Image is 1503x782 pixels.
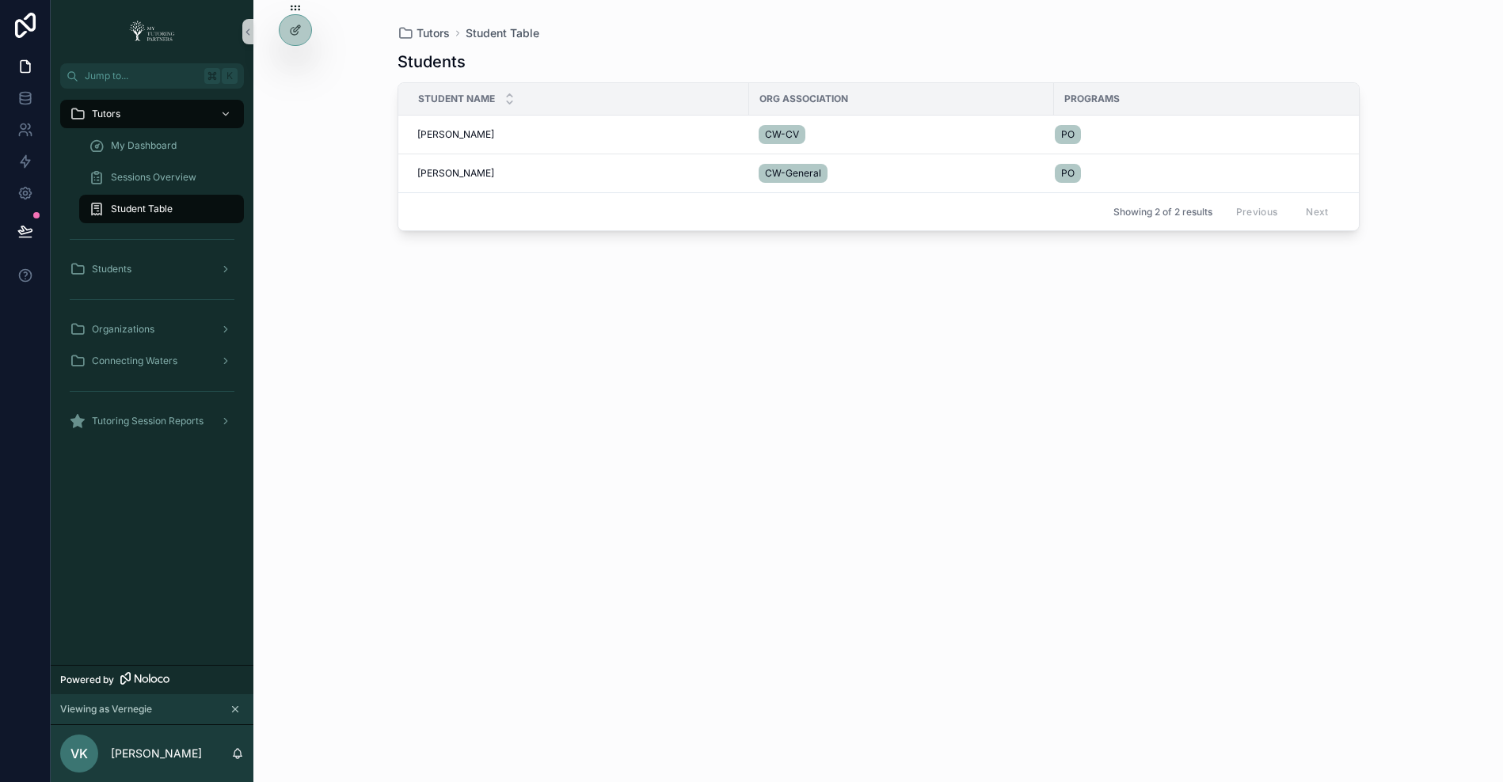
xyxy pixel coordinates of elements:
span: My Dashboard [111,139,177,152]
a: CW-General [759,161,1044,186]
span: K [223,70,236,82]
a: Powered by [51,665,253,694]
span: Programs [1064,93,1120,105]
a: [PERSON_NAME] [417,128,740,141]
span: Sessions Overview [111,171,196,184]
h1: Students [398,51,466,73]
a: [PERSON_NAME] [417,167,740,180]
span: Student Table [111,203,173,215]
span: VK [70,744,88,763]
a: CW-CV [759,122,1044,147]
a: Student Table [79,195,244,223]
a: PO [1055,161,1364,186]
div: scrollable content [51,89,253,456]
a: Tutors [398,25,450,41]
span: Viewing as Vernegie [60,703,152,716]
a: Students [60,255,244,283]
a: Sessions Overview [79,163,244,192]
span: Tutors [417,25,450,41]
a: My Dashboard [79,131,244,160]
a: Organizations [60,315,244,344]
a: Tutors [60,100,244,128]
p: [PERSON_NAME] [111,746,202,761]
span: Connecting Waters [92,355,177,367]
span: Powered by [60,674,114,686]
span: Students [92,263,131,275]
span: [PERSON_NAME] [417,128,494,141]
a: Tutoring Session Reports [60,407,244,435]
span: CW-CV [765,128,799,141]
a: PO [1055,122,1364,147]
img: App logo [124,19,180,44]
span: Showing 2 of 2 results [1113,206,1212,218]
span: [PERSON_NAME] [417,167,494,180]
button: Jump to...K [60,63,244,89]
span: PO [1061,128,1075,141]
span: Tutoring Session Reports [92,415,204,427]
span: Organizations [92,323,154,336]
span: CW-General [765,167,821,180]
span: Org Association [759,93,848,105]
span: Student Name [418,93,495,105]
a: Student Table [466,25,539,41]
span: Tutors [92,108,120,120]
span: Jump to... [85,70,198,82]
a: Connecting Waters [60,347,244,375]
span: PO [1061,167,1075,180]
